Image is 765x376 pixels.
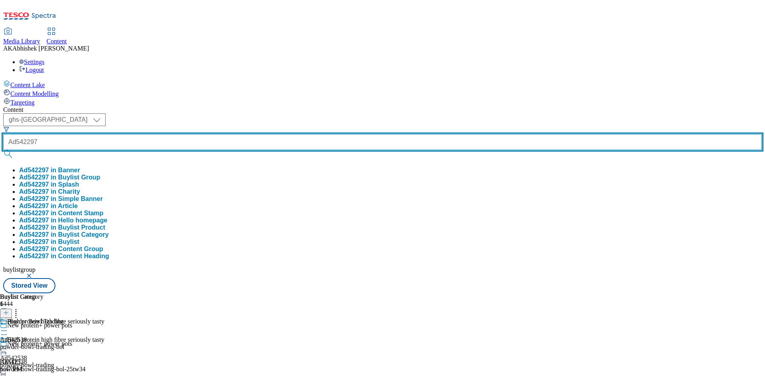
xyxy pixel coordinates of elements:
[19,210,104,217] button: Ad542297 in Content Stamp
[19,66,44,73] a: Logout
[19,174,100,181] button: Ad542297 in Buylist Group
[3,278,55,293] button: Stored View
[7,318,104,325] div: High protein high fibre seriously tasty
[19,181,79,188] button: Ad542297 in Splash
[12,45,89,52] span: Abhishek [PERSON_NAME]
[58,174,100,181] span: Buylist Group
[58,188,80,195] span: Charity
[10,82,45,88] span: Content Lake
[19,245,103,253] button: Ad542297 in Content Group
[10,90,59,97] span: Content Modelling
[58,245,103,252] span: Content Group
[3,80,762,89] a: Content Lake
[19,58,45,65] a: Settings
[47,38,67,45] span: Content
[19,195,103,203] button: Ad542297 in Simple Banner
[19,203,78,210] button: Ad542297 in Article
[3,106,762,113] div: Content
[19,210,104,217] div: Ad542297 in
[58,210,104,216] span: Content Stamp
[19,174,100,181] div: Ad542297 in
[10,99,35,106] span: Targeting
[7,318,63,325] div: Powder Bowl Trading
[3,97,762,106] a: Targeting
[47,28,67,45] a: Content
[19,224,105,231] button: Ad542297 in Buylist Product
[19,253,109,260] button: Ad542297 in Content Heading
[3,28,40,45] a: Media Library
[3,45,12,52] span: AK
[3,89,762,97] a: Content Modelling
[19,217,107,224] button: Ad542297 in Hello homepage
[19,238,79,245] button: Ad542297 in Buylist
[7,336,104,343] div: High protein high fibre seriously tasty
[19,188,80,195] div: Ad542297 in
[19,231,109,238] button: Ad542297 in Buylist Category
[3,126,10,132] svg: Search Filters
[58,231,109,238] span: Buylist Category
[19,167,80,174] button: Ad542297 in Banner
[19,188,80,195] button: Ad542297 in Charity
[3,266,35,273] span: buylistgroup
[19,245,103,253] div: Ad542297 in
[3,134,762,150] input: Search
[3,38,40,45] span: Media Library
[19,231,109,238] div: Ad542297 in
